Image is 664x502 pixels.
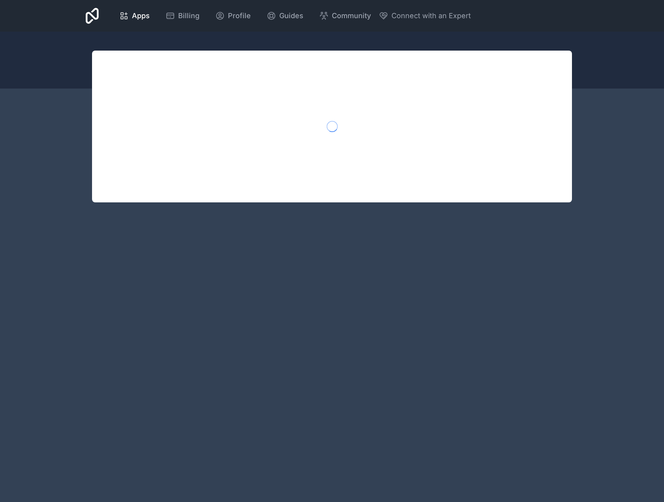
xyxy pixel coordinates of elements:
a: Guides [260,7,310,25]
span: Community [332,10,371,21]
span: Apps [132,10,150,21]
span: Connect with an Expert [391,10,471,21]
a: Billing [159,7,206,25]
span: Guides [279,10,303,21]
a: Community [313,7,377,25]
a: Apps [113,7,156,25]
span: Billing [178,10,199,21]
span: Profile [228,10,251,21]
button: Connect with an Expert [379,10,471,21]
a: Profile [209,7,257,25]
